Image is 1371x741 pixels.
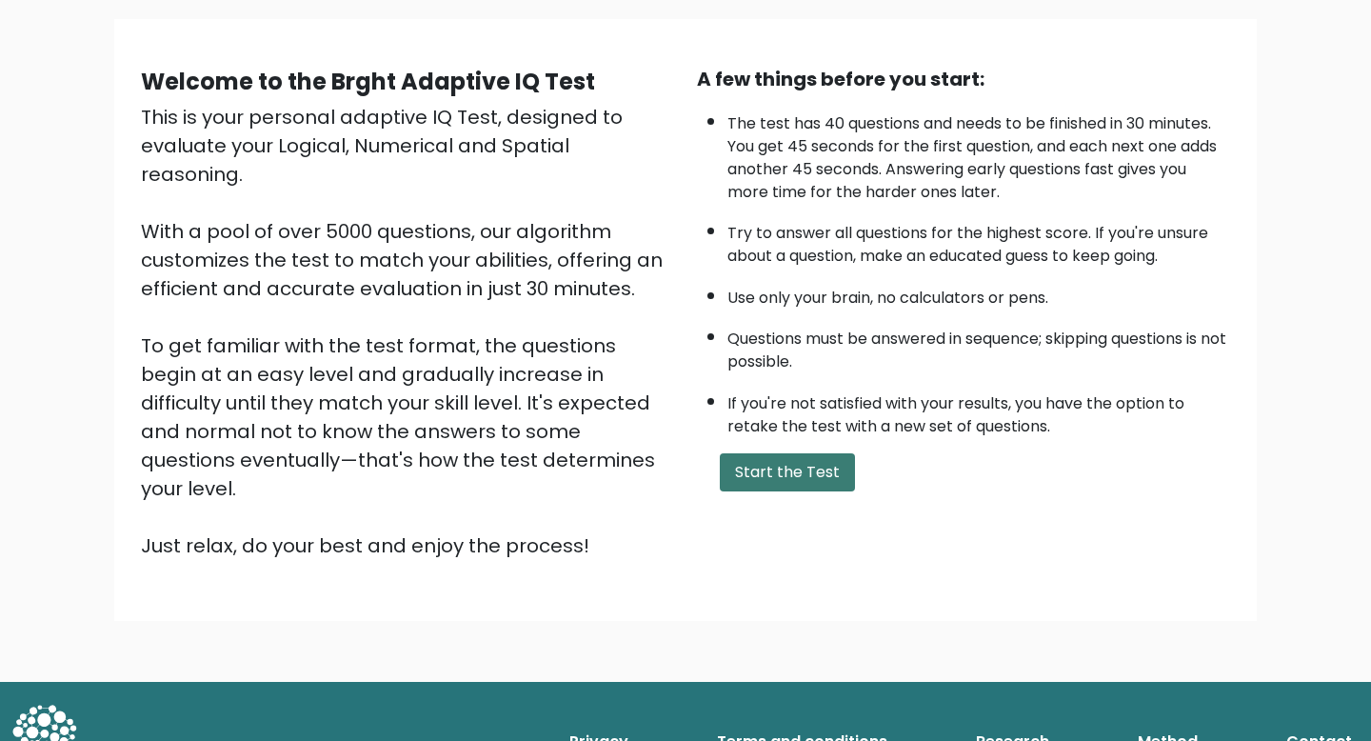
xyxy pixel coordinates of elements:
[141,103,674,560] div: This is your personal adaptive IQ Test, designed to evaluate your Logical, Numerical and Spatial ...
[697,65,1230,93] div: A few things before you start:
[727,277,1230,310] li: Use only your brain, no calculators or pens.
[141,66,595,97] b: Welcome to the Brght Adaptive IQ Test
[727,103,1230,204] li: The test has 40 questions and needs to be finished in 30 minutes. You get 45 seconds for the firs...
[727,383,1230,438] li: If you're not satisfied with your results, you have the option to retake the test with a new set ...
[720,453,855,491] button: Start the Test
[727,318,1230,373] li: Questions must be answered in sequence; skipping questions is not possible.
[727,212,1230,268] li: Try to answer all questions for the highest score. If you're unsure about a question, make an edu...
